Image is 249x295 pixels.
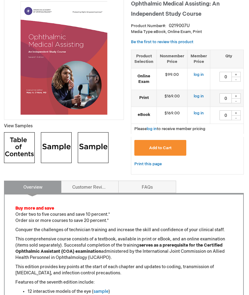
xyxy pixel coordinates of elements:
[131,23,166,28] strong: Product Number
[188,50,210,68] th: Member Price
[157,50,188,68] th: Nonmember Price
[15,205,232,224] p: Order two to five courses and save 10 percent.* Order six or more courses to save 20 percent.*
[147,126,157,131] a: log in
[41,132,72,163] img: Click to view
[231,98,241,103] div: -
[134,95,153,101] strong: Print
[15,264,232,276] p: This edition provides key points at the start of each chapter and updates to coding, transmission...
[134,112,153,118] strong: eBook
[194,94,204,99] a: log in
[131,39,193,44] a: Be the first to review this product
[194,111,204,116] a: log in
[118,181,176,193] a: FAQs
[15,279,232,285] p: Features of the seventh edition include:
[157,107,188,124] td: $169.00
[110,185,115,190] span: 1
[61,181,119,193] a: Customer Reviews1
[210,50,247,68] th: Qty
[149,145,172,150] span: Add to Cart
[219,110,232,120] input: Qty
[231,115,241,120] div: -
[28,289,232,295] div: 12 interactive models of the eye ( )
[4,181,61,193] a: Overview
[134,126,205,131] span: Please to receive member pricing
[7,1,121,115] img: Ophthalmic Medical Assisting: An Independent Study Course
[4,132,35,163] img: Click to view
[231,93,241,99] div: +
[15,243,223,254] strong: serves as a prerequisite for the Certified Ophthalmic Assistant (COA) examination
[231,72,241,77] div: +
[131,29,154,34] strong: Media Type:
[15,227,232,233] p: Conquer the challenges of technician training and increase the skill and confidence of your clini...
[219,72,232,82] input: Qty
[169,23,190,29] div: 0219007U
[15,236,232,261] p: This comprehensive course consists of a textbook, available in print or eBook, and an online exam...
[231,77,241,82] div: -
[134,140,186,156] button: Add to Cart
[93,289,109,294] a: sample
[157,68,188,90] td: $99.00
[4,123,124,129] p: View Samples
[15,206,54,211] font: Buy more and save
[131,50,157,68] th: Product Selection
[131,29,244,35] p: eBook, Online Exam, Print
[219,93,232,103] input: Qty
[231,110,241,116] div: +
[78,132,109,163] img: Click to view
[131,1,220,17] span: Ophthalmic Medical Assisting: An Independent Study Course
[134,160,162,168] a: Print this page
[194,72,204,77] a: log in
[134,73,153,85] strong: Online Exam
[157,90,188,107] td: $169.00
